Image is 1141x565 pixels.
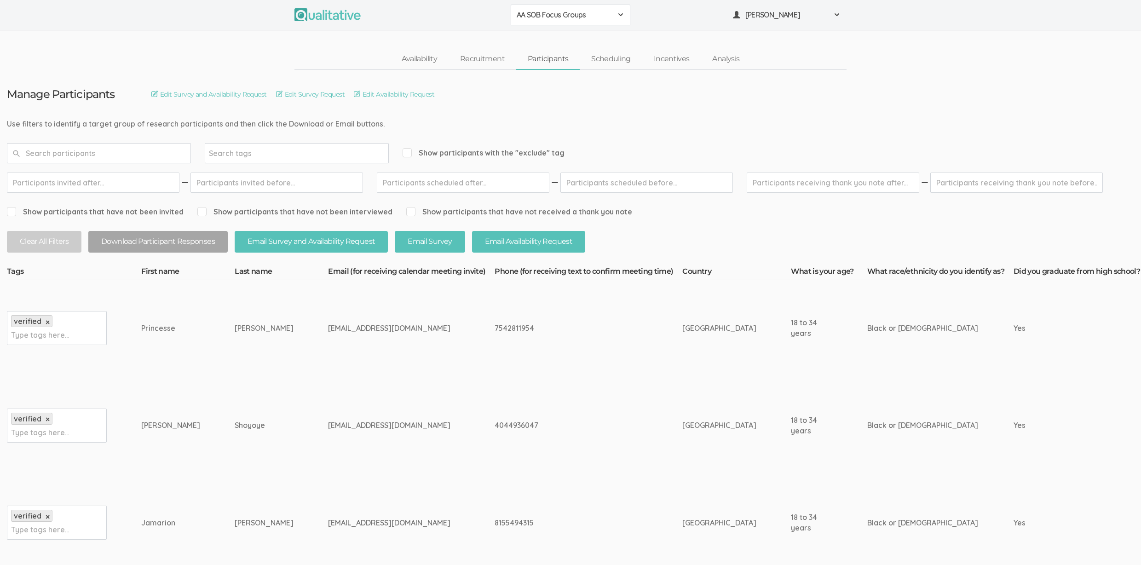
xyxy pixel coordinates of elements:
[791,317,832,339] div: 18 to 34 years
[495,323,648,334] div: 7542811954
[328,518,460,528] div: [EMAIL_ADDRESS][DOMAIN_NAME]
[7,207,184,217] span: Show participants that have not been invited
[1014,323,1115,334] div: Yes
[209,147,266,159] input: Search tags
[580,49,642,69] a: Scheduling
[7,266,141,279] th: Tags
[682,518,756,528] div: [GEOGRAPHIC_DATA]
[747,173,919,193] input: Participants receiving thank you note after...
[395,231,465,253] button: Email Survey
[867,518,979,528] div: Black or [DEMOGRAPHIC_DATA]
[1014,420,1115,431] div: Yes
[276,89,345,99] a: Edit Survey Request
[46,513,50,521] a: ×
[727,5,847,25] button: [PERSON_NAME]
[449,49,516,69] a: Recruitment
[867,323,979,334] div: Black or [DEMOGRAPHIC_DATA]
[791,512,832,533] div: 18 to 34 years
[141,323,200,334] div: Princesse
[560,173,733,193] input: Participants scheduled before...
[11,329,69,341] input: Type tags here...
[511,5,630,25] button: AA SOB Focus Groups
[495,420,648,431] div: 4044936047
[920,173,929,193] img: dash.svg
[7,143,191,163] input: Search participants
[180,173,190,193] img: dash.svg
[406,207,632,217] span: Show participants that have not received a thank you note
[791,266,867,279] th: What is your age?
[88,231,228,253] button: Download Participant Responses
[745,10,828,20] span: [PERSON_NAME]
[46,415,50,423] a: ×
[14,511,41,520] span: verified
[7,173,179,193] input: Participants invited after...
[472,231,585,253] button: Email Availability Request
[682,323,756,334] div: [GEOGRAPHIC_DATA]
[328,323,460,334] div: [EMAIL_ADDRESS][DOMAIN_NAME]
[403,148,565,158] span: Show participants with the "exclude" tag
[682,420,756,431] div: [GEOGRAPHIC_DATA]
[642,49,701,69] a: Incentives
[190,173,363,193] input: Participants invited before...
[1014,518,1115,528] div: Yes
[141,420,200,431] div: [PERSON_NAME]
[495,266,682,279] th: Phone (for receiving text to confirm meeting time)
[11,524,69,536] input: Type tags here...
[46,318,50,326] a: ×
[11,427,69,438] input: Type tags here...
[377,173,549,193] input: Participants scheduled after...
[516,49,580,69] a: Participants
[517,10,612,20] span: AA SOB Focus Groups
[235,266,328,279] th: Last name
[867,420,979,431] div: Black or [DEMOGRAPHIC_DATA]
[235,420,294,431] div: Shoyoye
[141,518,200,528] div: Jamarion
[235,518,294,528] div: [PERSON_NAME]
[7,88,115,100] h3: Manage Participants
[235,231,388,253] button: Email Survey and Availability Request
[328,420,460,431] div: [EMAIL_ADDRESS][DOMAIN_NAME]
[550,173,559,193] img: dash.svg
[197,207,392,217] span: Show participants that have not been interviewed
[328,266,495,279] th: Email (for receiving calendar meeting invite)
[14,414,41,423] span: verified
[495,518,648,528] div: 8155494315
[930,173,1103,193] input: Participants receiving thank you note before...
[701,49,751,69] a: Analysis
[141,266,235,279] th: First name
[235,323,294,334] div: [PERSON_NAME]
[14,317,41,326] span: verified
[682,266,791,279] th: Country
[390,49,449,69] a: Availability
[7,231,81,253] button: Clear All Filters
[867,266,1014,279] th: What race/ethnicity do you identify as?
[294,8,361,21] img: Qualitative
[151,89,267,99] a: Edit Survey and Availability Request
[354,89,434,99] a: Edit Availability Request
[791,415,832,436] div: 18 to 34 years
[1095,521,1141,565] iframe: Chat Widget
